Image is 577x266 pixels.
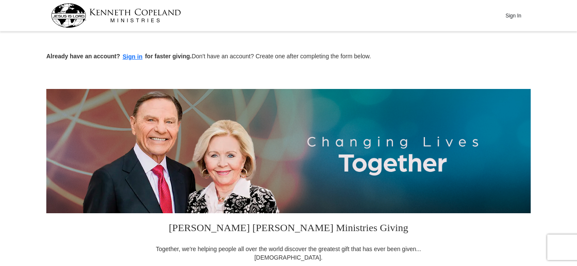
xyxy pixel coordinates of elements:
div: Together, we're helping people all over the world discover the greatest gift that has ever been g... [150,245,427,262]
strong: Already have an account? for faster giving. [46,53,192,60]
img: kcm-header-logo.svg [51,3,181,28]
button: Sign In [501,9,526,22]
p: Don't have an account? Create one after completing the form below. [46,52,531,62]
button: Sign in [120,52,145,62]
h3: [PERSON_NAME] [PERSON_NAME] Ministries Giving [150,213,427,245]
